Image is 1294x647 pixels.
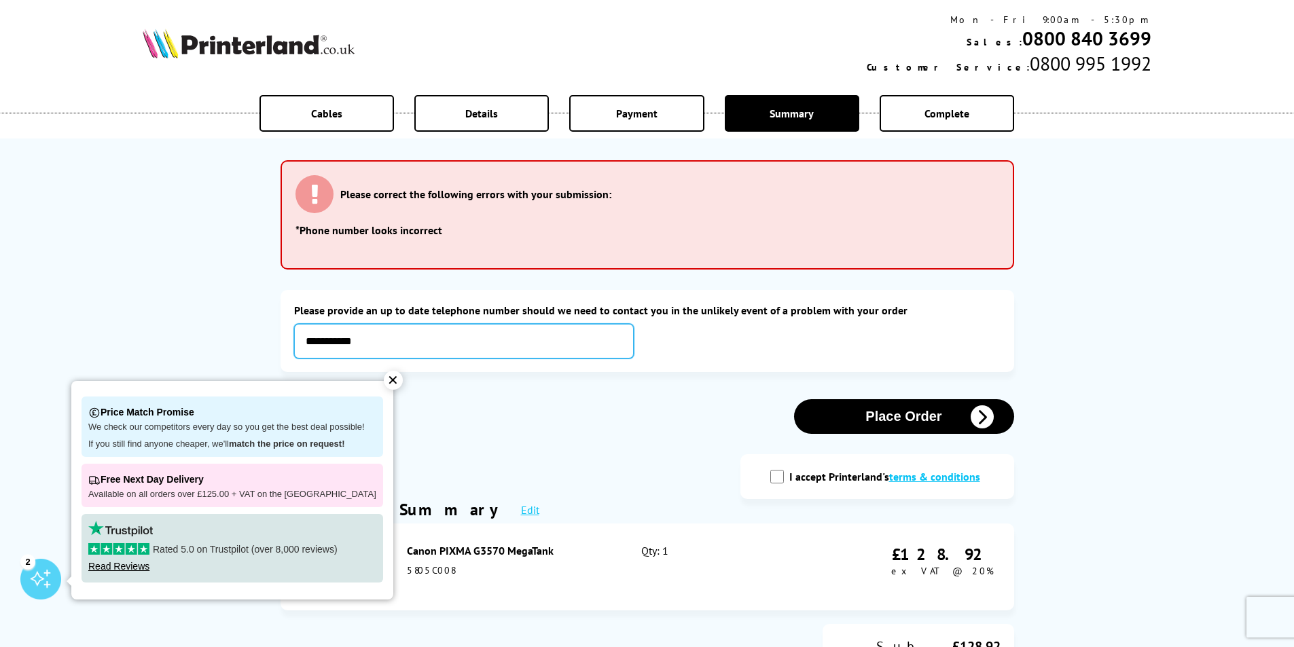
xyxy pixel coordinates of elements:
[88,470,376,489] p: Free Next Day Delivery
[924,107,969,120] span: Complete
[340,187,611,201] h3: Please correct the following errors with your submission:
[294,303,1001,317] label: Please provide an up to date telephone number should we need to contact you in the unlikely event...
[88,561,149,572] a: Read Reviews
[1030,51,1151,76] span: 0800 995 1992
[88,439,376,450] p: If you still find anyone cheaper, we'll
[641,544,782,590] div: Qty: 1
[229,439,344,449] strong: match the price on request!
[295,223,999,237] li: *Phone number looks incorrect
[794,399,1014,434] button: Place Order
[311,107,342,120] span: Cables
[521,503,539,517] a: Edit
[88,422,376,433] p: We check our competitors every day so you get the best deal possible!
[407,544,612,557] div: Canon PIXMA G3570 MegaTank
[789,470,987,483] label: I accept Printerland's
[88,543,376,555] p: Rated 5.0 on Trustpilot (over 8,000 reviews)
[967,36,1022,48] span: Sales:
[88,403,376,422] p: Price Match Promise
[891,565,994,577] span: ex VAT @ 20%
[88,489,376,500] p: Available on all orders over £125.00 + VAT on the [GEOGRAPHIC_DATA]
[20,554,35,569] div: 2
[407,564,612,576] div: 5805C008
[88,543,149,555] img: stars-5.svg
[88,521,153,536] img: trustpilot rating
[287,499,507,520] div: Order Summary
[867,14,1151,26] div: Mon - Fri 9:00am - 5:30pm
[867,61,1030,73] span: Customer Service:
[384,371,403,390] div: ✕
[1022,26,1151,51] a: 0800 840 3699
[143,29,355,58] img: Printerland Logo
[891,544,994,565] div: £128.92
[465,107,498,120] span: Details
[889,470,980,483] a: modal_tc
[770,107,814,120] span: Summary
[616,107,658,120] span: Payment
